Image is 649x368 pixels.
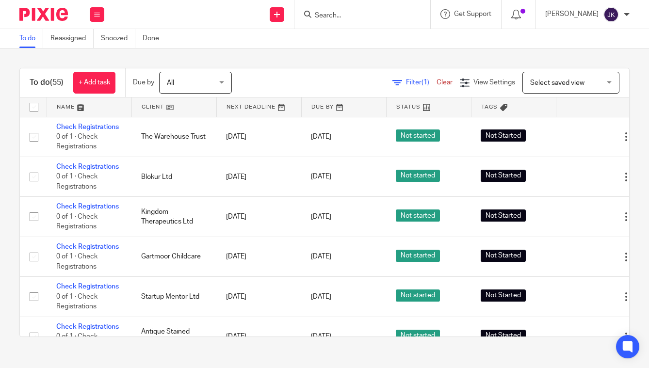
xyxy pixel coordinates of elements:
[396,209,440,222] span: Not started
[396,170,440,182] span: Not started
[481,104,498,110] span: Tags
[422,79,429,86] span: (1)
[481,170,526,182] span: Not Started
[143,29,166,48] a: Done
[73,72,115,94] a: + Add task
[314,12,401,20] input: Search
[131,197,216,237] td: Kingdom Therapeutics Ltd
[216,117,301,157] td: [DATE]
[530,80,584,86] span: Select saved view
[216,237,301,276] td: [DATE]
[56,213,97,230] span: 0 of 1 · Check Registrations
[473,79,515,86] span: View Settings
[481,289,526,302] span: Not Started
[406,79,437,86] span: Filter
[481,330,526,342] span: Not Started
[133,78,154,87] p: Due by
[56,133,97,150] span: 0 of 1 · Check Registrations
[56,323,119,330] a: Check Registrations
[545,9,599,19] p: [PERSON_NAME]
[56,124,119,130] a: Check Registrations
[216,317,301,356] td: [DATE]
[131,237,216,276] td: Gartmoor Childcare
[19,29,43,48] a: To do
[311,133,331,140] span: [DATE]
[311,254,331,260] span: [DATE]
[437,79,453,86] a: Clear
[50,29,94,48] a: Reassigned
[56,333,97,350] span: 0 of 1 · Check Registrations
[56,253,97,270] span: 0 of 1 · Check Registrations
[19,8,68,21] img: Pixie
[481,250,526,262] span: Not Started
[131,317,216,356] td: Antique Stained Glass Ltd
[481,129,526,142] span: Not Started
[30,78,64,88] h1: To do
[481,209,526,222] span: Not Started
[311,213,331,220] span: [DATE]
[131,117,216,157] td: The Warehouse Trust
[50,79,64,86] span: (55)
[396,129,440,142] span: Not started
[216,157,301,196] td: [DATE]
[311,174,331,180] span: [DATE]
[56,203,119,210] a: Check Registrations
[56,283,119,290] a: Check Registrations
[216,197,301,237] td: [DATE]
[56,243,119,250] a: Check Registrations
[603,7,619,22] img: svg%3E
[56,174,97,191] span: 0 of 1 · Check Registrations
[56,293,97,310] span: 0 of 1 · Check Registrations
[311,293,331,300] span: [DATE]
[131,157,216,196] td: Blokur Ltd
[396,289,440,302] span: Not started
[167,80,174,86] span: All
[131,277,216,317] td: Startup Mentor Ltd
[454,11,491,17] span: Get Support
[101,29,135,48] a: Snoozed
[311,334,331,340] span: [DATE]
[396,330,440,342] span: Not started
[396,250,440,262] span: Not started
[56,163,119,170] a: Check Registrations
[216,277,301,317] td: [DATE]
